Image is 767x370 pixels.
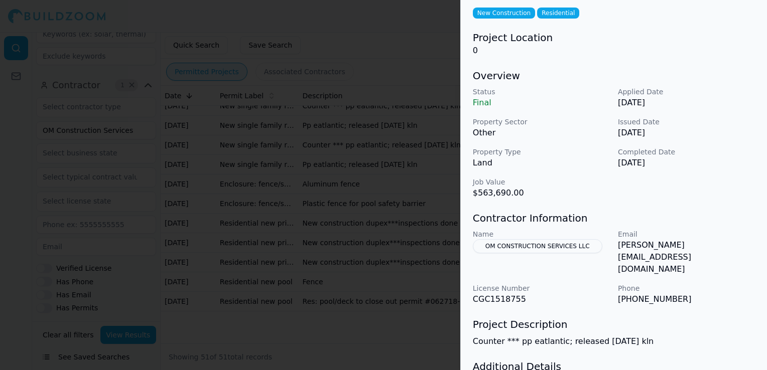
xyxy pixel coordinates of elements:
[618,97,755,109] p: [DATE]
[618,127,755,139] p: [DATE]
[473,69,755,83] h3: Overview
[473,211,755,225] h3: Contractor Information
[473,239,602,253] button: OM CONSTRUCTION SERVICES LLC
[618,293,755,305] p: [PHONE_NUMBER]
[537,8,579,19] span: Residential
[473,283,610,293] p: License Number
[473,335,755,347] p: Counter *** pp eatlantic; released [DATE] kln
[618,87,755,97] p: Applied Date
[618,117,755,127] p: Issued Date
[618,239,755,275] p: [PERSON_NAME][EMAIL_ADDRESS][DOMAIN_NAME]
[473,293,610,305] p: CGC1518755
[473,97,610,109] p: Final
[618,283,755,293] p: Phone
[473,31,755,45] h3: Project Location
[473,177,610,187] p: Job Value
[473,127,610,139] p: Other
[618,229,755,239] p: Email
[473,317,755,331] h3: Project Description
[473,8,535,19] span: New Construction
[473,147,610,157] p: Property Type
[618,147,755,157] p: Completed Date
[473,187,610,199] p: $563,690.00
[473,87,610,97] p: Status
[473,157,610,169] p: Land
[473,229,610,239] p: Name
[473,117,610,127] p: Property Sector
[618,157,755,169] p: [DATE]
[473,31,755,57] div: 0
